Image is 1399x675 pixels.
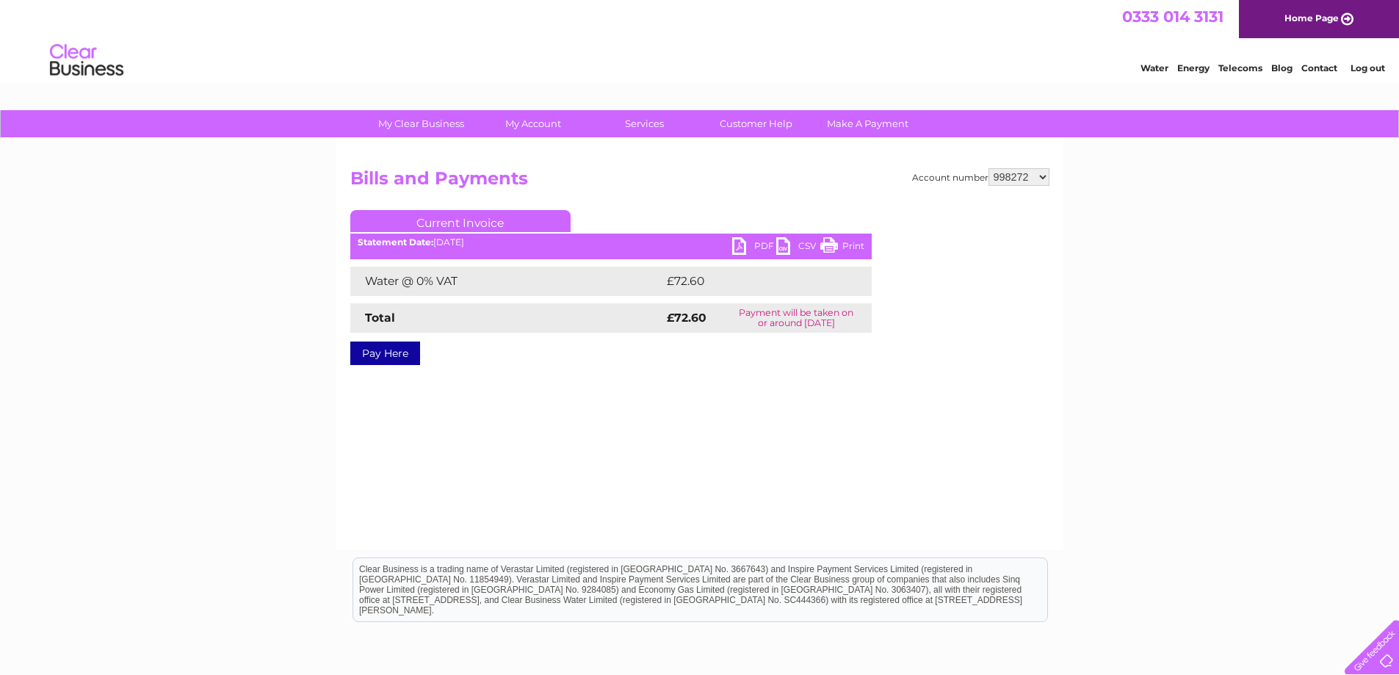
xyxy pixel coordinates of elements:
a: Telecoms [1218,62,1262,73]
a: My Clear Business [361,110,482,137]
div: Clear Business is a trading name of Verastar Limited (registered in [GEOGRAPHIC_DATA] No. 3667643... [353,8,1047,71]
a: Services [584,110,705,137]
a: Energy [1177,62,1210,73]
td: Payment will be taken on or around [DATE] [721,303,872,333]
a: Blog [1271,62,1293,73]
a: Water [1140,62,1168,73]
img: logo.png [49,38,124,83]
a: CSV [776,237,820,259]
a: Make A Payment [807,110,928,137]
h2: Bills and Payments [350,168,1049,196]
div: [DATE] [350,237,872,248]
a: Current Invoice [350,210,571,232]
a: Print [820,237,864,259]
a: Customer Help [695,110,817,137]
strong: £72.60 [667,311,706,325]
a: Log out [1351,62,1385,73]
strong: Total [365,311,395,325]
a: My Account [472,110,593,137]
div: Account number [912,168,1049,186]
a: Pay Here [350,342,420,365]
a: Contact [1301,62,1337,73]
td: Water @ 0% VAT [350,267,663,296]
td: £72.60 [663,267,842,296]
b: Statement Date: [358,237,433,248]
a: PDF [732,237,776,259]
a: 0333 014 3131 [1122,7,1223,26]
